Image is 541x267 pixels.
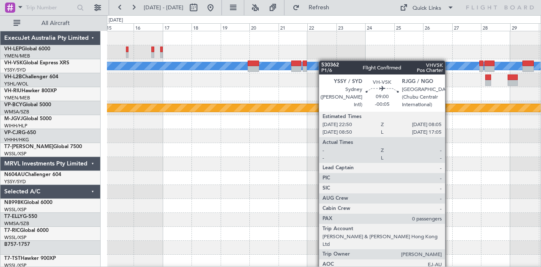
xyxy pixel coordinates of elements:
div: Quick Links [413,4,441,13]
div: 29 [510,23,539,31]
div: 19 [221,23,250,31]
a: M-JGVJGlobal 5000 [4,116,52,121]
a: VHHH/HKG [4,137,29,143]
span: T7-TST [4,256,21,261]
span: VP-BCY [4,102,22,107]
div: 20 [249,23,279,31]
a: VP-CJRG-650 [4,130,36,135]
span: Refresh [301,5,337,11]
a: YSSY/SYD [4,67,26,73]
a: T7-TSTHawker 900XP [4,256,56,261]
span: T7-ELLY [4,214,23,219]
a: B757-1757 [4,242,30,247]
span: N8998K [4,200,24,205]
a: YSHL/WOL [4,81,28,87]
div: 15 [105,23,134,31]
button: Quick Links [396,1,458,14]
button: Refresh [289,1,339,14]
div: 25 [394,23,424,31]
span: T7-[PERSON_NAME] [4,144,53,149]
a: YSSY/SYD [4,179,26,185]
div: 16 [134,23,163,31]
a: VH-LEPGlobal 6000 [4,47,50,52]
span: VH-L2B [4,74,22,80]
span: T7-RIC [4,228,20,233]
a: T7-RICGlobal 6000 [4,228,49,233]
a: WIHH/HLP [4,123,27,129]
div: 27 [452,23,481,31]
span: VH-LEP [4,47,22,52]
a: YMEN/MEB [4,95,30,101]
a: WMSA/SZB [4,220,29,227]
a: YMEN/MEB [4,53,30,59]
a: VH-VSKGlobal Express XRS [4,61,69,66]
a: T7-ELLYG-550 [4,214,37,219]
a: WSSL/XSP [4,151,27,157]
span: N604AU [4,172,25,177]
a: N604AUChallenger 604 [4,172,61,177]
span: VH-RIU [4,88,22,94]
span: All Aircraft [22,20,89,26]
div: 17 [163,23,192,31]
span: M-JGVJ [4,116,23,121]
a: WSSL/XSP [4,206,27,213]
a: WSSL/XSP [4,234,27,241]
div: 22 [307,23,336,31]
div: 26 [423,23,452,31]
div: 28 [481,23,510,31]
div: 23 [336,23,366,31]
span: VP-CJR [4,130,22,135]
div: 24 [365,23,394,31]
a: N8998KGlobal 6000 [4,200,52,205]
span: B757-1 [4,242,21,247]
div: 18 [191,23,221,31]
input: Trip Number [26,1,74,14]
a: T7-[PERSON_NAME]Global 7500 [4,144,82,149]
button: All Aircraft [9,17,92,30]
a: VP-BCYGlobal 5000 [4,102,51,107]
a: VH-RIUHawker 800XP [4,88,57,94]
div: [DATE] [109,17,123,24]
div: 21 [279,23,308,31]
a: VH-L2BChallenger 604 [4,74,58,80]
span: [DATE] - [DATE] [144,4,183,11]
span: VH-VSK [4,61,23,66]
a: WMSA/SZB [4,109,29,115]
